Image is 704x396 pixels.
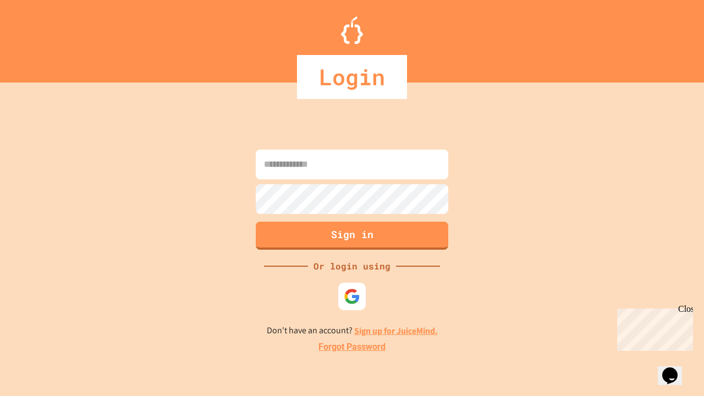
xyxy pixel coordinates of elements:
button: Sign in [256,222,448,250]
div: Login [297,55,407,99]
div: Or login using [308,260,396,273]
p: Don't have an account? [267,324,438,338]
img: google-icon.svg [344,288,360,305]
a: Forgot Password [318,340,386,354]
a: Sign up for JuiceMind. [354,325,438,337]
img: Logo.svg [341,16,363,44]
div: Chat with us now!Close [4,4,76,70]
iframe: chat widget [658,352,693,385]
iframe: chat widget [613,304,693,351]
